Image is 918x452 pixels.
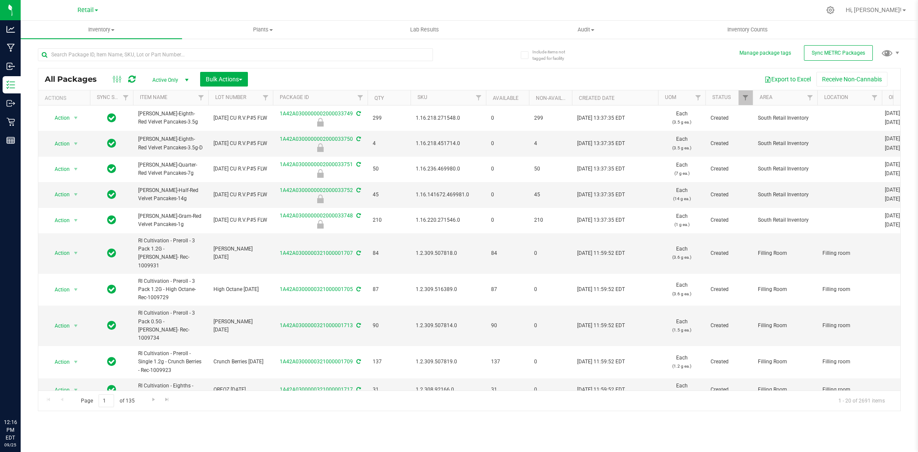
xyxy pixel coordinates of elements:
[280,161,353,167] a: 1A42A0300000002000033751
[38,48,433,61] input: Search Package ID, Item Name, SKU, Lot or Part Number...
[663,186,700,203] span: Each
[716,26,779,34] span: Inventory Counts
[416,386,481,394] span: 1.2.308.92166.0
[825,6,836,14] div: Manage settings
[491,386,524,394] span: 31
[667,21,828,39] a: Inventory Counts
[213,285,268,294] span: High Octane [DATE]
[373,358,405,366] span: 137
[758,386,812,394] span: Filling Room
[71,189,81,201] span: select
[663,220,700,229] p: (1 g ea.)
[758,191,812,199] span: South Retail Inventory
[71,247,81,259] span: select
[107,319,116,331] span: In Sync
[663,144,700,152] p: (3.5 g ea.)
[138,161,203,177] span: [PERSON_NAME]-Quarter-Red Velvet Pancakes-7g
[272,118,369,127] div: Newly Received
[711,358,748,366] span: Created
[663,326,700,334] p: (1.5 g ea.)
[373,249,405,257] span: 84
[71,356,81,368] span: select
[138,350,203,375] span: RI Cultivation - Preroll - Single 1.2g - Crunch Berries - Rec-1009923
[846,6,902,13] span: Hi, [PERSON_NAME]!
[213,358,268,366] span: Crunch Berries [DATE]
[711,114,748,122] span: Created
[119,90,133,105] a: Filter
[758,216,812,224] span: South Retail Inventory
[416,249,481,257] span: 1.2.309.507818.0
[138,277,203,302] span: RI Cultivation - Preroll - 3 Pack 1.2G - High Octane- Rec-1009729
[138,186,203,203] span: [PERSON_NAME]-Half-Red Velvet Pancakes-14g
[138,212,203,229] span: [PERSON_NAME]-Gram-Red Velvet Pancakes-1g
[47,214,70,226] span: Action
[107,189,116,201] span: In Sync
[99,394,114,408] input: 1
[534,114,567,122] span: 299
[758,285,812,294] span: Filling Room
[47,138,70,150] span: Action
[373,139,405,148] span: 4
[21,21,182,39] a: Inventory
[663,169,700,177] p: (7 g ea.)
[213,165,268,173] span: [DATE] CU R.V.P#5 FLW
[812,50,865,56] span: Sync METRC Packages
[663,135,700,152] span: Each
[711,285,748,294] span: Created
[107,163,116,175] span: In Sync
[416,358,481,366] span: 1.2.309.507819.0
[97,94,130,100] a: Sync Status
[272,169,369,178] div: Newly Received
[355,136,361,142] span: Sync from Compliance System
[272,143,369,152] div: Newly Received
[373,285,405,294] span: 87
[536,95,574,101] a: Non-Available
[213,318,268,334] span: [PERSON_NAME] [DATE]
[280,387,353,393] a: 1A42A0300000321000001717
[804,45,873,61] button: Sync METRC Packages
[534,249,567,257] span: 0
[416,285,481,294] span: 1.2.309.516389.0
[577,386,625,394] span: [DATE] 11:59:52 EDT
[577,285,625,294] span: [DATE] 11:59:52 EDT
[140,94,167,100] a: Item Name
[758,139,812,148] span: South Retail Inventory
[831,394,892,407] span: 1 - 20 of 2691 items
[71,320,81,332] span: select
[6,62,15,71] inline-svg: Inbound
[77,6,94,14] span: Retail
[399,26,451,34] span: Lab Results
[107,356,116,368] span: In Sync
[663,245,700,261] span: Each
[280,213,353,219] a: 1A42A0300000002000033748
[663,290,700,298] p: (3.6 g ea.)
[822,285,877,294] span: Filling room
[355,322,361,328] span: Sync from Compliance System
[534,139,567,148] span: 4
[71,384,81,396] span: select
[663,118,700,126] p: (3.5 g ea.)
[577,358,625,366] span: [DATE] 11:59:52 EDT
[138,382,203,398] span: RI Cultivation - Eighths - Oreoz - 3.5g - Rec-420302
[280,286,353,292] a: 1A42A0300000321000001705
[711,249,748,257] span: Created
[491,249,524,257] span: 84
[47,384,70,396] span: Action
[374,95,384,101] a: Qty
[47,247,70,259] span: Action
[6,118,15,126] inline-svg: Retail
[758,322,812,330] span: Filling Room
[577,114,625,122] span: [DATE] 13:37:35 EDT
[6,80,15,89] inline-svg: Inventory
[4,442,17,448] p: 09/25
[711,322,748,330] span: Created
[493,95,519,101] a: Available
[138,110,203,126] span: [PERSON_NAME]-Eighth-Red Velvet Pancakes-3.5g
[416,191,481,199] span: 1.16.141672.469981.0
[663,253,700,261] p: (3.6 g ea.)
[534,191,567,199] span: 45
[344,21,505,39] a: Lab Results
[491,165,524,173] span: 0
[161,394,173,406] a: Go to the last page
[532,49,575,62] span: Include items not tagged for facility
